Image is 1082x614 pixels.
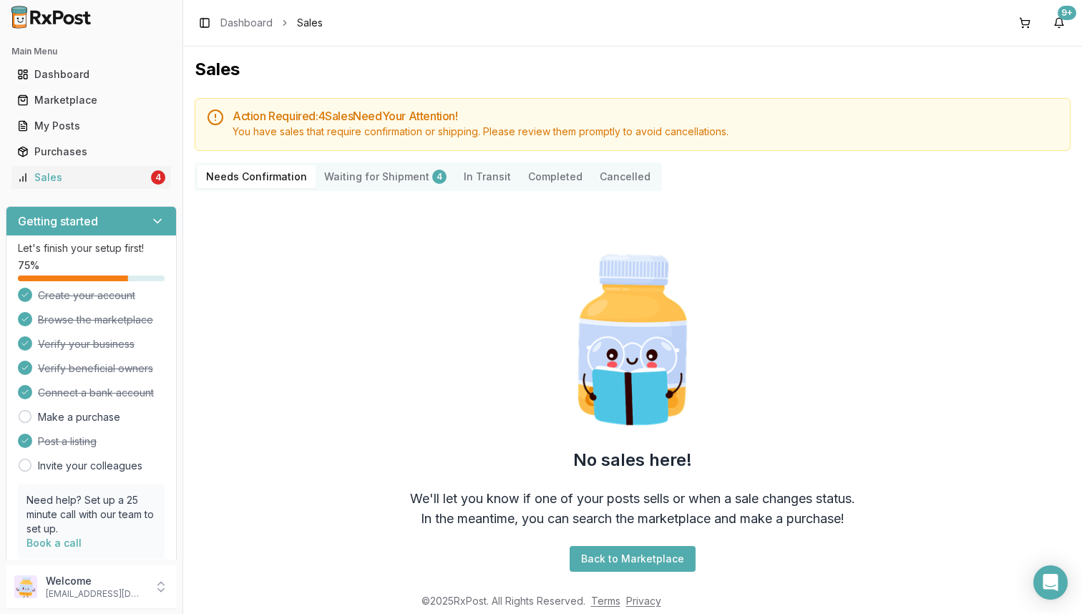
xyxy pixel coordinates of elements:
button: Sales4 [6,166,177,189]
span: Sales [297,16,323,30]
img: Smart Pill Bottle [541,248,724,432]
button: Waiting for Shipment [316,165,455,188]
img: RxPost Logo [6,6,97,29]
button: Back to Marketplace [570,546,696,572]
img: User avatar [14,575,37,598]
div: Dashboard [17,67,165,82]
h3: Getting started [18,213,98,230]
button: Cancelled [591,165,659,188]
a: Terms [591,595,620,607]
p: Let's finish your setup first! [18,241,165,255]
span: Browse the marketplace [38,313,153,327]
span: 75 % [18,258,39,273]
div: 4 [432,170,447,184]
nav: breadcrumb [220,16,323,30]
a: Dashboard [220,16,273,30]
span: Post a listing [38,434,97,449]
div: We'll let you know if one of your posts sells or when a sale changes status. [410,489,855,509]
div: 4 [151,170,165,185]
a: Sales4 [11,165,171,190]
a: My Posts [11,113,171,139]
button: 9+ [1048,11,1071,34]
a: Make a purchase [38,410,120,424]
span: Verify your business [38,337,135,351]
button: Dashboard [6,63,177,86]
button: Completed [520,165,591,188]
p: [EMAIL_ADDRESS][DOMAIN_NAME] [46,588,145,600]
a: Dashboard [11,62,171,87]
button: Purchases [6,140,177,163]
p: Welcome [46,574,145,588]
div: Marketplace [17,93,165,107]
p: Need help? Set up a 25 minute call with our team to set up. [26,493,156,536]
a: Purchases [11,139,171,165]
a: Marketplace [11,87,171,113]
a: Invite your colleagues [38,459,142,473]
span: Connect a bank account [38,386,154,400]
div: You have sales that require confirmation or shipping. Please review them promptly to avoid cancel... [233,125,1058,139]
span: Verify beneficial owners [38,361,153,376]
h1: Sales [195,58,1071,81]
h2: Main Menu [11,46,171,57]
span: Create your account [38,288,135,303]
div: 9+ [1058,6,1076,20]
button: Marketplace [6,89,177,112]
div: Purchases [17,145,165,159]
a: Privacy [626,595,661,607]
button: Needs Confirmation [198,165,316,188]
div: Sales [17,170,148,185]
h5: Action Required: 4 Sale s Need Your Attention! [233,110,1058,122]
a: Book a call [26,537,82,549]
button: My Posts [6,114,177,137]
div: In the meantime, you can search the marketplace and make a purchase! [421,509,844,529]
div: My Posts [17,119,165,133]
button: In Transit [455,165,520,188]
div: Open Intercom Messenger [1033,565,1068,600]
h2: No sales here! [573,449,692,472]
